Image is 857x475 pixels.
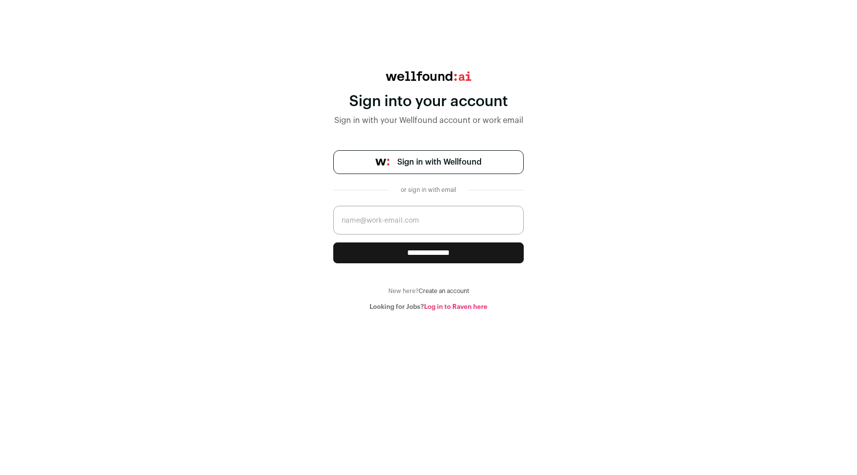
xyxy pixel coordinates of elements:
[333,287,524,295] div: New here?
[397,156,482,168] span: Sign in with Wellfound
[397,186,460,194] div: or sign in with email
[419,288,469,294] a: Create an account
[386,71,471,81] img: wellfound:ai
[424,303,488,310] a: Log in to Raven here
[375,159,389,166] img: wellfound-symbol-flush-black-fb3c872781a75f747ccb3a119075da62bfe97bd399995f84a933054e44a575c4.png
[333,115,524,126] div: Sign in with your Wellfound account or work email
[333,303,524,311] div: Looking for Jobs?
[333,93,524,111] div: Sign into your account
[333,206,524,235] input: name@work-email.com
[333,150,524,174] a: Sign in with Wellfound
